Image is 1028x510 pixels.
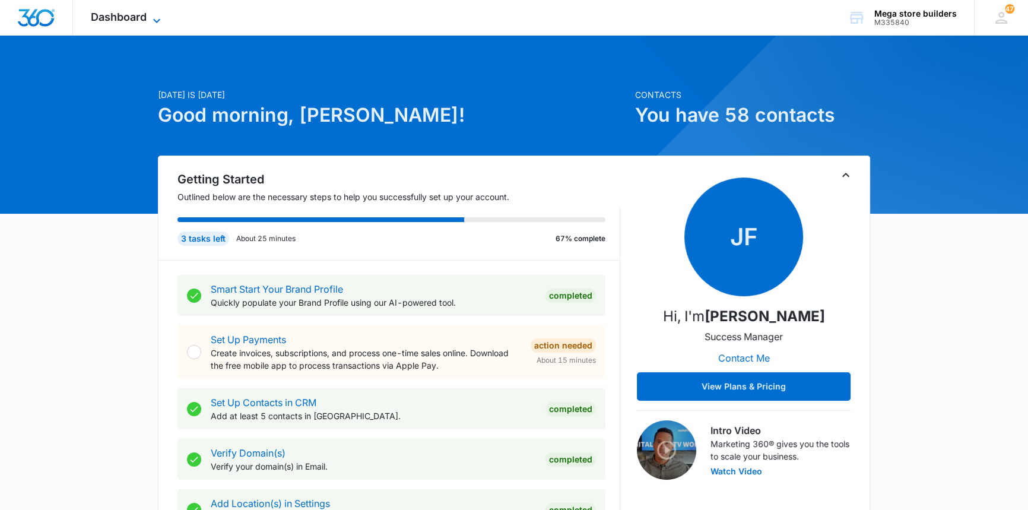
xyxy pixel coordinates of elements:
div: Completed [545,402,596,416]
span: JF [684,178,803,296]
p: Success Manager [705,330,783,344]
p: Verify your domain(s) in Email. [211,460,536,473]
h3: Intro Video [710,423,851,438]
a: Smart Start Your Brand Profile [211,283,343,295]
h2: Getting Started [177,170,620,188]
img: Intro Video [637,420,696,480]
div: account name [874,9,957,18]
strong: [PERSON_NAME] [705,308,825,325]
span: 47 [1005,4,1014,14]
p: Add at least 5 contacts in [GEOGRAPHIC_DATA]. [211,410,536,422]
p: Contacts [635,88,870,101]
a: Set Up Contacts in CRM [211,397,316,408]
p: [DATE] is [DATE] [158,88,628,101]
div: notifications count [1005,4,1014,14]
a: Set Up Payments [211,334,286,346]
div: account id [874,18,957,27]
div: Completed [545,452,596,467]
p: Quickly populate your Brand Profile using our AI-powered tool. [211,296,536,309]
p: About 25 minutes [236,233,296,244]
p: Hi, I'm [663,306,825,327]
div: Completed [545,289,596,303]
button: Watch Video [710,467,762,476]
div: 3 tasks left [177,232,229,246]
a: Add Location(s) in Settings [211,498,330,509]
p: Marketing 360® gives you the tools to scale your business. [710,438,851,463]
button: View Plans & Pricing [637,372,851,401]
h1: Good morning, [PERSON_NAME]! [158,101,628,129]
div: Action Needed [531,338,596,353]
p: Create invoices, subscriptions, and process one-time sales online. Download the free mobile app t... [211,347,521,372]
span: About 15 minutes [537,355,596,366]
button: Toggle Collapse [839,168,853,182]
span: Dashboard [91,11,147,23]
p: Outlined below are the necessary steps to help you successfully set up your account. [177,191,620,203]
a: Verify Domain(s) [211,447,285,459]
button: Contact Me [706,344,782,372]
p: 67% complete [556,233,605,244]
h1: You have 58 contacts [635,101,870,129]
